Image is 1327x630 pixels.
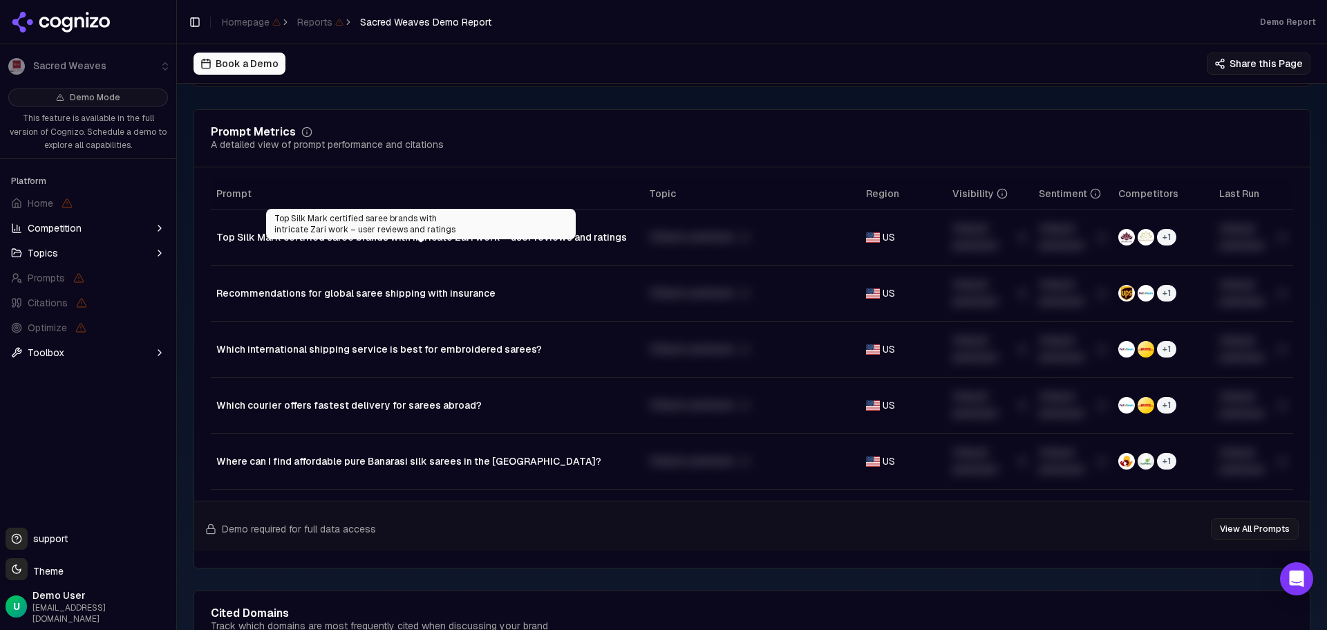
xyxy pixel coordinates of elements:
span: Demo User [32,589,171,602]
img: US flag [866,344,880,355]
span: Home [28,196,53,210]
div: Unlock premium [952,389,1028,422]
div: Unlock premium [649,397,854,414]
button: Competition [6,217,171,239]
th: brandMentionRate [947,178,1033,210]
span: [EMAIL_ADDRESS][DOMAIN_NAME] [32,602,171,624]
div: Visibility [952,187,1008,201]
span: Sacred Weaves Demo Report [360,15,491,29]
div: Platform [6,170,171,192]
span: Competition [28,221,82,235]
button: Book a Demo [194,53,285,75]
div: Unlock premium [1219,277,1288,310]
div: Unlock premium [952,277,1028,310]
div: Unlock premium [649,453,854,470]
th: Last Run [1214,178,1293,210]
div: A detailed view of prompt performance and citations [211,138,444,151]
div: Sentiment [1039,187,1101,201]
img: ups [1118,285,1135,302]
div: Prompt Metrics [211,127,296,138]
div: Unlock premium [1219,333,1288,366]
span: Topics [28,246,58,260]
span: Demo required for full data access [222,522,376,536]
img: US flag [866,232,880,243]
div: Recommendations for global saree shipping with insurance [216,286,638,300]
span: Reports [297,15,343,29]
span: + 1 [1157,341,1176,358]
th: sentiment [1033,178,1113,210]
span: Optimize [28,321,67,335]
span: + 1 [1157,453,1176,470]
img: dhl [1138,341,1154,358]
span: U [13,600,20,613]
th: Competitors [1113,178,1214,210]
div: Unlock premium [1039,333,1107,366]
div: Open Intercom Messenger [1280,562,1313,595]
span: US [883,286,895,300]
button: Share this Page [1207,53,1310,75]
img: US flag [866,400,880,411]
div: Unlock premium [1039,389,1107,422]
div: Where can I find affordable pure Banarasi silk sarees in the [GEOGRAPHIC_DATA]? [216,454,638,468]
img: utsav fashion [1118,453,1135,470]
div: Demo Report [1260,17,1316,28]
span: + 1 [1157,229,1176,245]
span: US [883,454,895,468]
div: Unlock premium [1039,221,1107,254]
span: Prompts [28,271,65,285]
div: Unlock premium [649,229,854,245]
button: Toolbox [6,342,171,364]
p: Top Silk Mark certified saree brands with intricate Zari work – user reviews and ratings [274,213,567,235]
span: support [28,532,68,546]
div: Unlock premium [1039,277,1107,310]
div: Unlock premium [952,221,1028,254]
span: Last Run [1219,187,1259,201]
img: shobitam [1118,229,1135,245]
img: bharatsthali [1138,229,1154,245]
th: Topic [643,178,860,210]
div: Unlock premium [1039,445,1107,478]
div: Unlock premium [649,341,854,358]
button: View All Prompts [1211,518,1299,540]
span: Topic [649,187,676,201]
th: Prompt [211,178,643,210]
div: Unlock premium [1219,221,1288,254]
div: Which courier offers fastest delivery for sarees abroad? [216,398,638,412]
span: Theme [28,565,64,577]
img: saree.com [1138,453,1154,470]
span: Toolbox [28,346,64,360]
div: Cited Domains [211,608,289,619]
span: Homepage [222,15,281,29]
img: US flag [866,288,880,299]
img: fedex [1118,341,1135,358]
div: Unlock premium [1219,389,1288,422]
img: dhl [1138,397,1154,414]
span: Demo Mode [70,92,120,103]
div: Unlock premium [649,285,854,302]
span: US [883,342,895,356]
div: Data table [211,178,1293,490]
div: Unlock premium [952,445,1028,478]
div: Unlock premium [952,333,1028,366]
div: Unlock premium [1219,445,1288,478]
span: Competitors [1118,187,1178,201]
p: This feature is available in the full version of Cognizo. Schedule a demo to explore all capabili... [8,112,168,153]
span: Citations [28,296,68,310]
span: Region [866,187,899,201]
img: fedex [1118,397,1135,414]
span: Prompt [216,187,252,201]
span: US [883,230,895,244]
img: US flag [866,456,880,467]
button: Topics [6,242,171,264]
div: Which international shipping service is best for embroidered sarees? [216,342,638,356]
span: + 1 [1157,285,1176,302]
span: + 1 [1157,397,1176,414]
div: Top Silk Mark certified saree brands with intricate Zari work – user reviews and ratings [216,230,638,244]
th: Region [860,178,947,210]
img: fedex [1138,285,1154,302]
nav: breadcrumb [222,15,491,29]
span: US [883,398,895,412]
